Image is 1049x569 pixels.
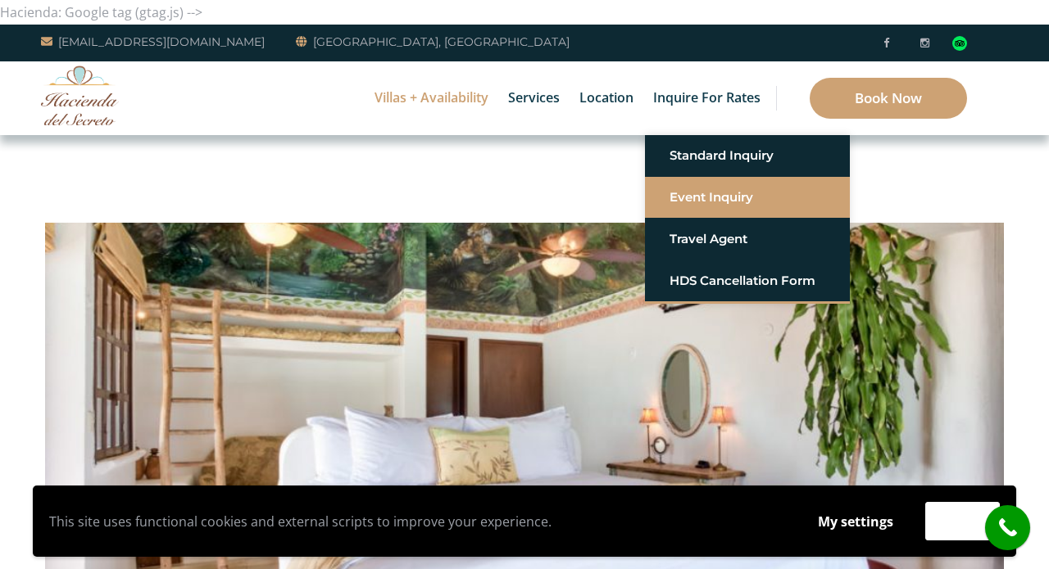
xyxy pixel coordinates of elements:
[989,509,1026,546] i: call
[670,141,825,170] a: Standard Inquiry
[41,65,119,125] img: Awesome Logo
[41,32,265,52] a: [EMAIL_ADDRESS][DOMAIN_NAME]
[952,36,967,51] div: Read traveler reviews on Tripadvisor
[670,224,825,254] a: Travel Agent
[985,505,1030,550] a: call
[296,32,570,52] a: [GEOGRAPHIC_DATA], [GEOGRAPHIC_DATA]
[925,502,1000,540] button: Accept
[802,503,909,540] button: My settings
[645,61,769,135] a: Inquire for Rates
[571,61,642,135] a: Location
[49,509,786,534] p: This site uses functional cookies and external scripts to improve your experience.
[670,183,825,212] a: Event Inquiry
[500,61,568,135] a: Services
[366,61,497,135] a: Villas + Availability
[810,78,967,119] a: Book Now
[670,266,825,296] a: HDS Cancellation Form
[952,36,967,51] img: Tripadvisor_logomark.svg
